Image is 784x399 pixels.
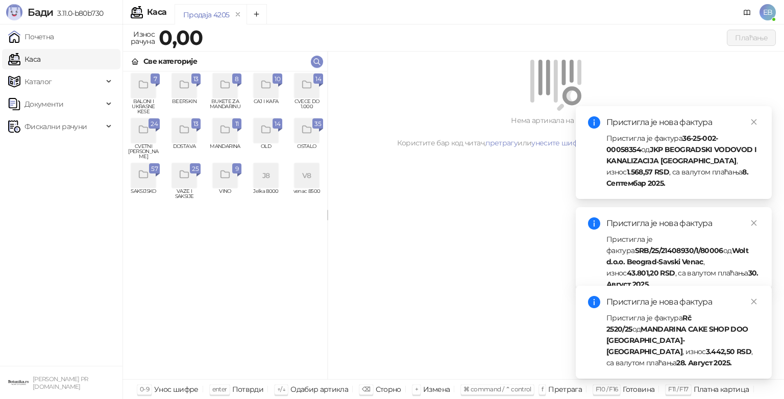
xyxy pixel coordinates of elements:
[168,144,201,159] span: DOSTAVA
[750,219,757,227] span: close
[140,385,149,393] span: 0-9
[606,133,759,189] div: Пристигла је фактура од , износ , са валутом плаћања
[463,385,531,393] span: ⌘ command / ⌃ control
[127,99,160,114] span: BALONI I UKRASNE KESE
[314,118,321,130] span: 35
[627,268,675,278] strong: 43.801,20 RSD
[606,313,691,334] strong: Rč 2520/25
[635,246,723,255] strong: SRB/25/21408930/1/80006
[759,4,776,20] span: EB
[6,4,22,20] img: Logo
[623,383,654,396] div: Готовина
[127,189,160,204] span: SAKSIJSKO
[542,385,543,393] span: f
[151,118,158,130] span: 24
[676,358,731,367] strong: 28. Август 2025.
[706,347,751,356] strong: 3.442,50 RSD
[606,325,748,356] strong: MANDARINA CAKE SHOP DOO [GEOGRAPHIC_DATA]-[GEOGRAPHIC_DATA]
[53,9,103,18] span: 3.11.0-b80b730
[8,49,40,69] a: Каса
[727,30,776,46] button: Плаћање
[168,99,201,114] span: BEERSKIN
[739,4,755,20] a: Документација
[212,385,227,393] span: enter
[548,383,582,396] div: Претрага
[606,234,759,290] div: Пристигла је фактура од , износ , са валутом плаћања
[24,94,63,114] span: Документи
[588,217,600,230] span: info-circle
[33,376,88,390] small: [PERSON_NAME] PR [DOMAIN_NAME]
[232,383,264,396] div: Потврди
[275,73,280,85] span: 10
[168,189,201,204] span: VAZE I SAKSIJE
[290,99,323,114] span: CVECE DO 1.000
[606,312,759,368] div: Пристигла је фактура од , износ , са валутом плаћања
[28,6,53,18] span: Бади
[209,189,241,204] span: VINO
[606,116,759,129] div: Пристигла је нова фактура
[748,217,759,229] a: Close
[147,8,166,16] div: Каса
[606,268,758,289] strong: 30. Август 2025.
[129,28,157,48] div: Износ рачуна
[362,385,370,393] span: ⌫
[606,296,759,308] div: Пристигла је нова фактура
[606,217,759,230] div: Пристигла је нова фактура
[123,71,327,379] div: grid
[250,144,282,159] span: OLD
[209,99,241,114] span: BUKETE ZA MANDARINU
[153,73,158,85] span: 7
[234,163,239,174] span: 9
[290,383,348,396] div: Одабир артикла
[315,73,321,85] span: 14
[606,145,756,165] strong: JKP BEOGRADSKI VODOVOD I KANALIZACIJA [GEOGRAPHIC_DATA]
[423,383,450,396] div: Измена
[151,163,158,174] span: 57
[588,116,600,129] span: info-circle
[290,144,323,159] span: OSTALO
[143,56,197,67] div: Све категорије
[254,163,278,188] div: J8
[376,383,401,396] div: Сторно
[750,298,757,305] span: close
[192,163,199,174] span: 25
[748,296,759,307] a: Close
[668,385,688,393] span: F11 / F17
[295,163,319,188] div: V8
[183,9,229,20] div: Продаја 4205
[231,10,244,19] button: remove
[596,385,618,393] span: F10 / F16
[234,118,239,130] span: 11
[8,27,54,47] a: Почетна
[531,138,586,147] a: унесите шифру
[415,385,418,393] span: +
[340,115,772,148] div: Нема артикала на рачуну. Користите бар код читач, или како бисте додали артикле на рачун.
[250,189,282,204] span: Jelka 8000
[24,71,52,92] span: Каталог
[250,99,282,114] span: CAJ I KAFA
[750,118,757,126] span: close
[606,134,718,154] strong: 36-25-002-00058354
[627,167,669,177] strong: 1.568,57 RSD
[159,25,203,50] strong: 0,00
[234,73,239,85] span: 8
[193,118,199,130] span: 13
[8,372,29,393] img: 64x64-companyLogo-0e2e8aaa-0bd2-431b-8613-6e3c65811325.png
[485,138,518,147] a: претрагу
[24,116,87,137] span: Фискални рачуни
[275,118,280,130] span: 14
[193,73,199,85] span: 13
[290,189,323,204] span: venac 8500
[588,296,600,308] span: info-circle
[154,383,199,396] div: Унос шифре
[247,4,267,24] button: Add tab
[209,144,241,159] span: MANDARINA
[277,385,285,393] span: ↑/↓
[694,383,749,396] div: Платна картица
[127,144,160,159] span: CVETNI [PERSON_NAME]
[748,116,759,128] a: Close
